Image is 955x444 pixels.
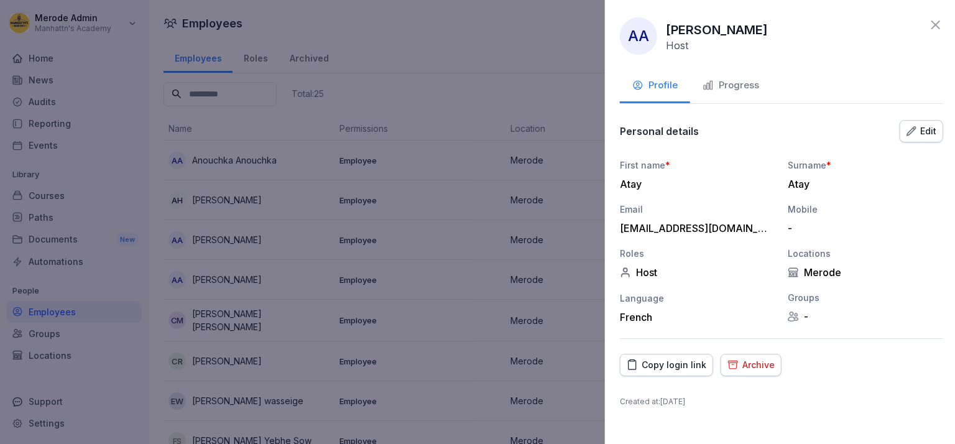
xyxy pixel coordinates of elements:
[703,78,759,93] div: Progress
[666,21,768,39] p: [PERSON_NAME]
[620,222,769,234] div: [EMAIL_ADDRESS][DOMAIN_NAME]
[620,311,775,323] div: French
[627,358,706,372] div: Copy login link
[620,178,769,190] div: Atay
[620,70,690,103] button: Profile
[788,310,943,323] div: -
[727,358,775,372] div: Archive
[632,78,678,93] div: Profile
[721,354,782,376] button: Archive
[900,120,943,142] button: Edit
[620,266,775,279] div: Host
[620,125,699,137] p: Personal details
[620,292,775,305] div: Language
[788,203,943,216] div: Mobile
[620,354,713,376] button: Copy login link
[620,159,775,172] div: First name
[788,266,943,279] div: Merode
[788,222,937,234] div: -
[620,247,775,260] div: Roles
[620,396,943,407] p: Created at : [DATE]
[620,203,775,216] div: Email
[788,247,943,260] div: Locations
[666,39,688,52] p: Host
[690,70,772,103] button: Progress
[788,159,943,172] div: Surname
[907,124,936,138] div: Edit
[788,178,937,190] div: Atay
[788,291,943,304] div: Groups
[620,17,657,55] div: AA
